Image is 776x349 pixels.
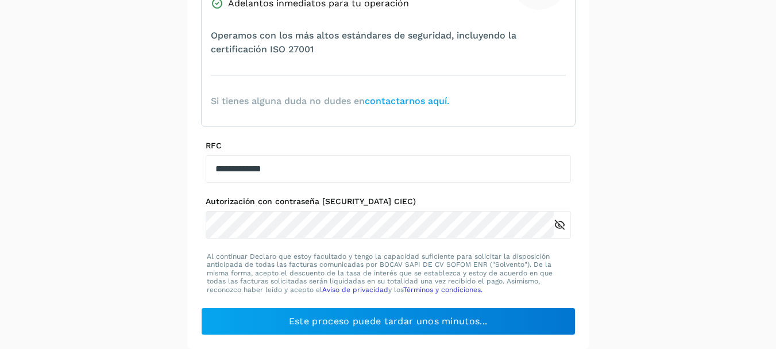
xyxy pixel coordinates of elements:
[211,94,449,108] span: Si tienes alguna duda no dudes en
[206,141,571,151] label: RFC
[211,29,566,56] span: Operamos con los más altos estándares de seguridad, incluyendo la certificación ISO 27001
[403,286,482,294] a: Términos y condiciones.
[322,286,388,294] a: Aviso de privacidad
[207,252,570,294] p: Al continuar Declaro que estoy facultado y tengo la capacidad suficiente para solicitar la dispos...
[289,315,487,328] span: Este proceso puede tardar unos minutos...
[201,308,576,335] button: Este proceso puede tardar unos minutos...
[206,197,571,206] label: Autorización con contraseña [SECURITY_DATA] CIEC)
[365,95,449,106] a: contactarnos aquí.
